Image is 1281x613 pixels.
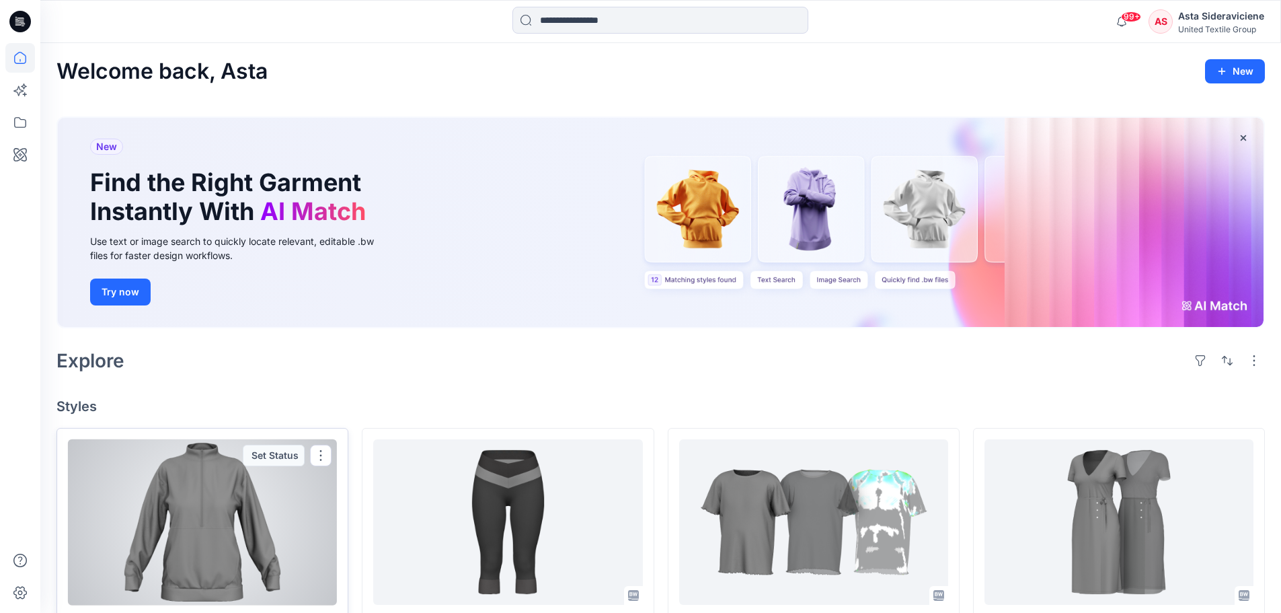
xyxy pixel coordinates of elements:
[90,168,373,226] h1: Find the Right Garment Instantly With
[90,279,151,305] button: Try now
[56,350,124,371] h2: Explore
[1178,24,1264,34] div: United Textile Group
[1149,9,1173,34] div: AS
[679,439,948,606] a: 120485_DEV_RG
[373,439,642,606] a: LEGGINS0610-AT
[90,234,393,262] div: Use text or image search to quickly locate relevant, editable .bw files for faster design workflows.
[56,59,268,84] h2: Welcome back, Asta
[260,196,366,226] span: AI Match
[56,398,1265,414] h4: Styles
[96,139,117,155] span: New
[1178,8,1264,24] div: Asta Sideraviciene
[68,439,337,606] a: Jumper_RG
[984,439,1253,606] a: 120375_ZPL_DEV_RG_2
[1205,59,1265,83] button: New
[1121,11,1141,22] span: 99+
